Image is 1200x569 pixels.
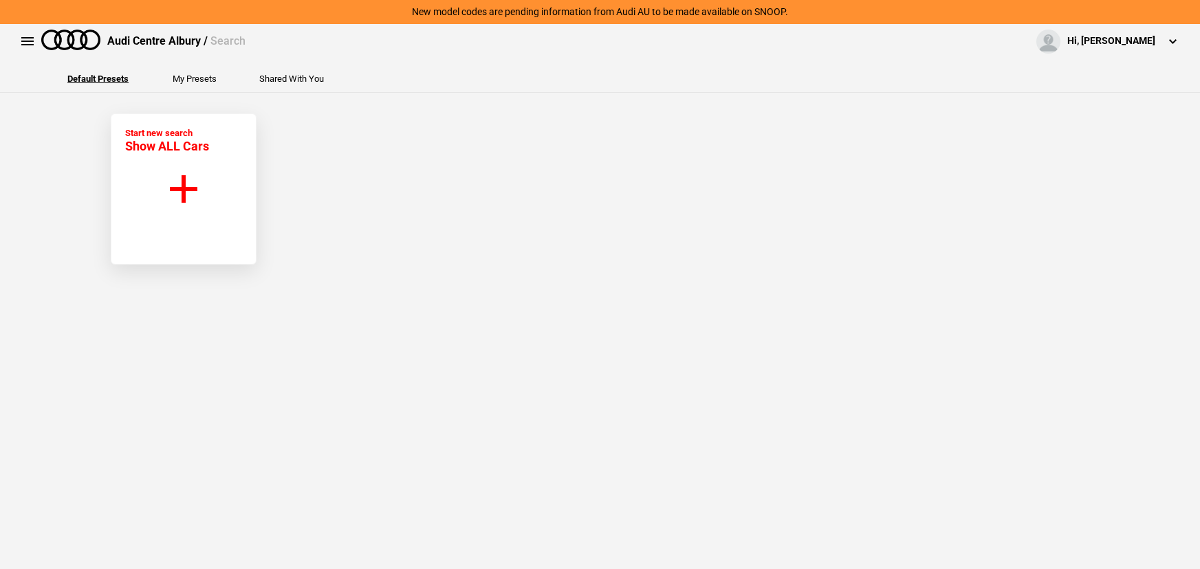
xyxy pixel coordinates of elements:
[125,128,209,153] div: Start new search
[259,74,324,83] button: Shared With You
[125,139,209,153] span: Show ALL Cars
[41,30,100,50] img: audi.png
[1067,34,1155,48] div: Hi, [PERSON_NAME]
[107,34,246,49] div: Audi Centre Albury /
[111,113,257,265] button: Start new search Show ALL Cars
[67,74,129,83] button: Default Presets
[173,74,217,83] button: My Presets
[210,34,246,47] span: Search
